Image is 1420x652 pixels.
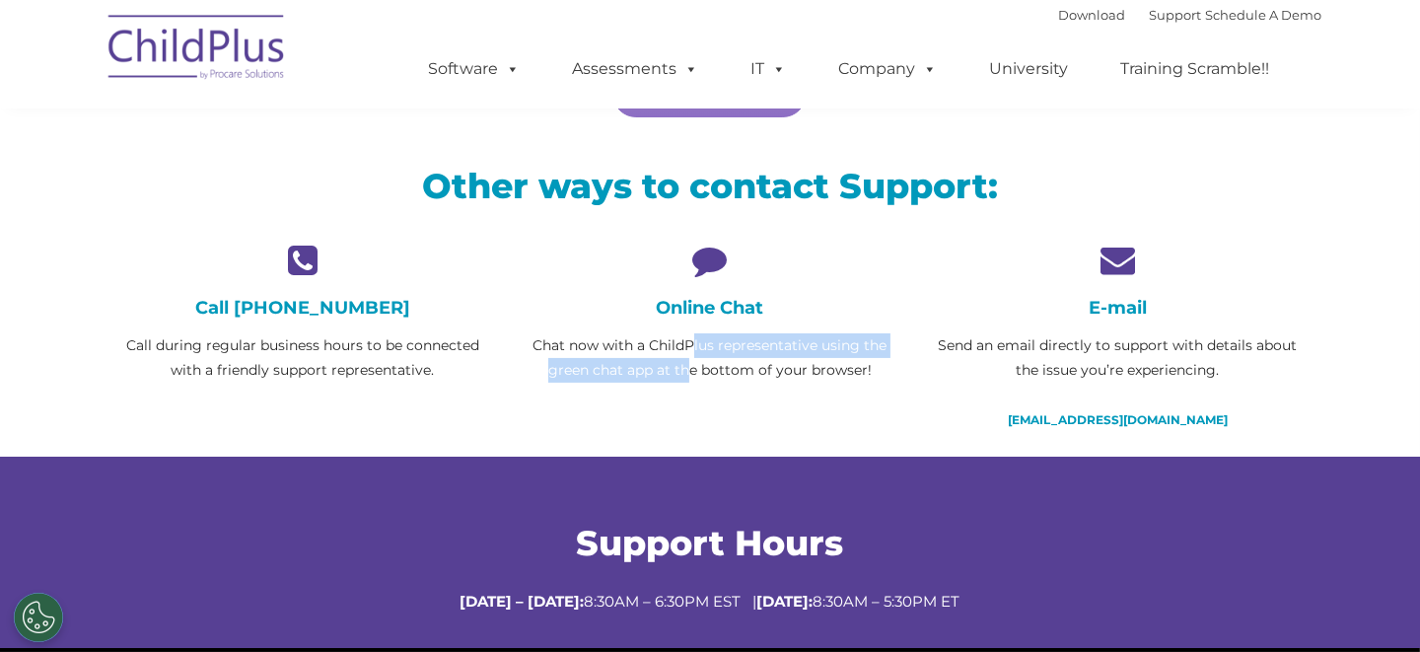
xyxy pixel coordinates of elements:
a: Schedule A Demo [1205,7,1321,23]
a: Training Scramble!! [1100,49,1289,89]
h4: Online Chat [521,297,898,319]
h2: Other ways to contact Support: [113,164,1307,208]
strong: [DATE]: [757,592,814,611]
a: IT [731,49,806,89]
button: Cookies Settings [14,593,63,642]
p: Send an email directly to support with details about the issue you’re experiencing. [929,333,1307,383]
a: Company [818,49,957,89]
a: Support [1149,7,1201,23]
strong: [DATE] – [DATE]: [461,592,585,611]
span: Support Hours [577,522,844,564]
a: Software [408,49,539,89]
p: Call during regular business hours to be connected with a friendly support representative. [113,333,491,383]
span: 8:30AM – 6:30PM EST | 8:30AM – 5:30PM ET [461,592,960,611]
a: Download [1058,7,1125,23]
h4: Call [PHONE_NUMBER] [113,297,491,319]
img: ChildPlus by Procare Solutions [99,1,296,100]
font: | [1058,7,1321,23]
p: Chat now with a ChildPlus representative using the green chat app at the bottom of your browser! [521,333,898,383]
a: University [969,49,1088,89]
a: Assessments [552,49,718,89]
h4: E-mail [929,297,1307,319]
a: [EMAIL_ADDRESS][DOMAIN_NAME] [1008,412,1228,427]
